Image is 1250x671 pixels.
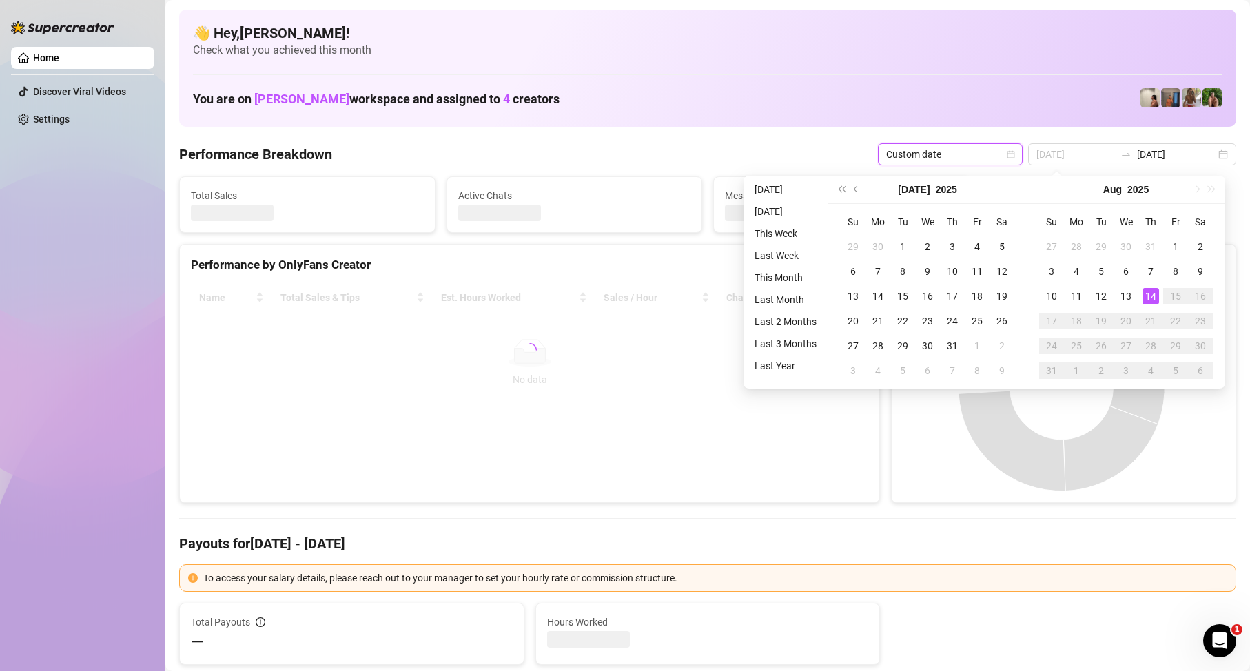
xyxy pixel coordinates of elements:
[1064,259,1089,284] td: 2025-08-04
[1203,624,1236,657] iframe: Intercom live chat
[1043,362,1060,379] div: 31
[940,234,965,259] td: 2025-07-03
[969,313,985,329] div: 25
[841,309,865,333] td: 2025-07-20
[1188,234,1213,259] td: 2025-08-02
[1064,333,1089,358] td: 2025-08-25
[1118,238,1134,255] div: 30
[990,234,1014,259] td: 2025-07-05
[1068,288,1085,304] div: 11
[890,309,915,333] td: 2025-07-22
[1064,309,1089,333] td: 2025-08-18
[1188,259,1213,284] td: 2025-08-09
[749,269,822,286] li: This Month
[944,238,961,255] div: 3
[1163,333,1188,358] td: 2025-08-29
[834,176,849,203] button: Last year (Control + left)
[919,238,936,255] div: 2
[1231,624,1242,635] span: 1
[1163,209,1188,234] th: Fr
[845,238,861,255] div: 29
[1188,284,1213,309] td: 2025-08-16
[193,43,1222,58] span: Check what you achieved this month
[944,362,961,379] div: 7
[179,534,1236,553] h4: Payouts for [DATE] - [DATE]
[179,145,332,164] h4: Performance Breakdown
[1118,288,1134,304] div: 13
[1167,313,1184,329] div: 22
[1007,150,1015,158] span: calendar
[940,209,965,234] th: Th
[254,92,349,106] span: [PERSON_NAME]
[865,234,890,259] td: 2025-06-30
[1064,284,1089,309] td: 2025-08-11
[1114,333,1138,358] td: 2025-08-27
[865,333,890,358] td: 2025-07-28
[33,86,126,97] a: Discover Viral Videos
[1163,259,1188,284] td: 2025-08-08
[256,617,265,627] span: info-circle
[1163,358,1188,383] td: 2025-09-05
[865,209,890,234] th: Mo
[940,284,965,309] td: 2025-07-17
[894,338,911,354] div: 29
[865,309,890,333] td: 2025-07-21
[919,338,936,354] div: 30
[1039,333,1064,358] td: 2025-08-24
[33,52,59,63] a: Home
[1138,259,1163,284] td: 2025-08-07
[1114,234,1138,259] td: 2025-07-30
[458,188,691,203] span: Active Chats
[523,343,537,357] span: loading
[749,181,822,198] li: [DATE]
[1118,338,1134,354] div: 27
[890,358,915,383] td: 2025-08-05
[1039,234,1064,259] td: 2025-07-27
[865,259,890,284] td: 2025-07-07
[865,284,890,309] td: 2025-07-14
[1093,338,1109,354] div: 26
[193,23,1222,43] h4: 👋 Hey, [PERSON_NAME] !
[1114,259,1138,284] td: 2025-08-06
[841,209,865,234] th: Su
[1093,263,1109,280] div: 5
[1137,147,1216,162] input: End date
[890,259,915,284] td: 2025-07-08
[890,234,915,259] td: 2025-07-01
[845,263,861,280] div: 6
[749,225,822,242] li: This Week
[1120,149,1131,160] span: swap-right
[870,362,886,379] div: 4
[749,203,822,220] li: [DATE]
[894,238,911,255] div: 1
[1103,176,1122,203] button: Choose a month
[749,313,822,330] li: Last 2 Months
[890,209,915,234] th: Tu
[1143,313,1159,329] div: 21
[1036,147,1115,162] input: Start date
[1143,238,1159,255] div: 31
[865,358,890,383] td: 2025-08-04
[1039,284,1064,309] td: 2025-08-10
[1114,309,1138,333] td: 2025-08-20
[1089,234,1114,259] td: 2025-07-29
[1118,263,1134,280] div: 6
[969,238,985,255] div: 4
[994,288,1010,304] div: 19
[1039,259,1064,284] td: 2025-08-03
[1192,362,1209,379] div: 6
[1068,238,1085,255] div: 28
[1163,309,1188,333] td: 2025-08-22
[915,309,940,333] td: 2025-07-23
[1068,338,1085,354] div: 25
[994,338,1010,354] div: 2
[1188,309,1213,333] td: 2025-08-23
[1192,313,1209,329] div: 23
[944,263,961,280] div: 10
[870,263,886,280] div: 7
[965,234,990,259] td: 2025-07-04
[969,362,985,379] div: 8
[1039,309,1064,333] td: 2025-08-17
[915,333,940,358] td: 2025-07-30
[886,144,1014,165] span: Custom date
